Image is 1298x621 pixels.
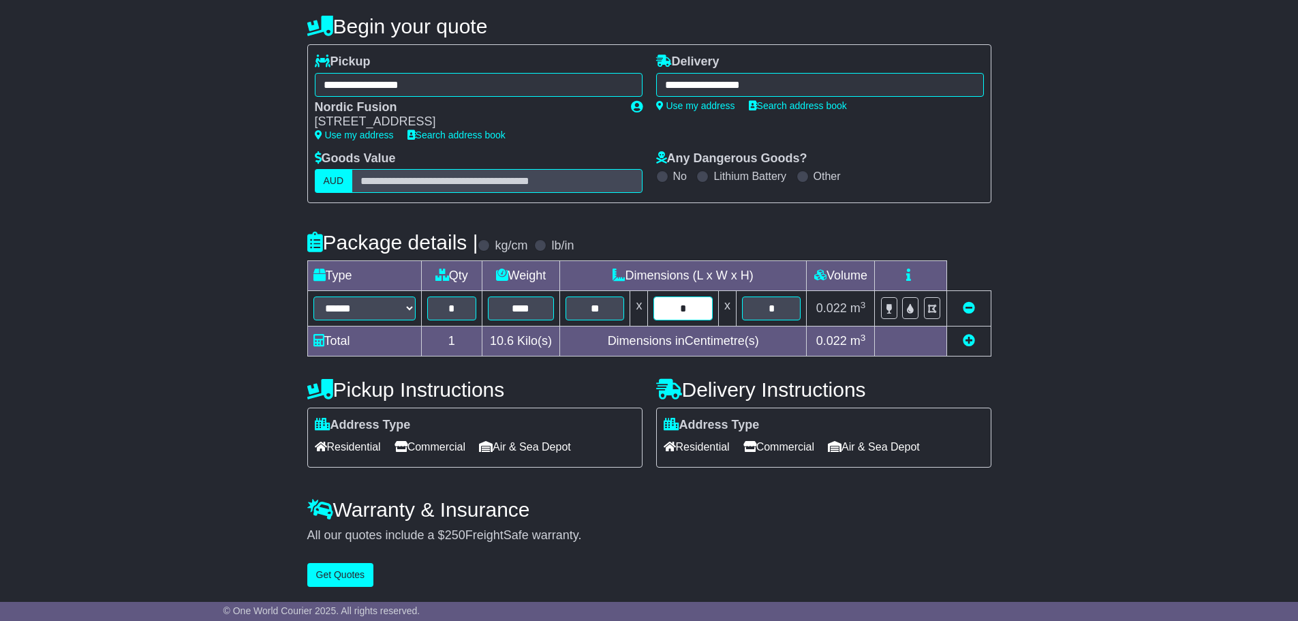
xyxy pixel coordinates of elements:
label: AUD [315,169,353,193]
span: m [850,301,866,315]
td: Kilo(s) [482,327,559,357]
sup: 3 [861,333,866,343]
td: Total [307,327,421,357]
label: kg/cm [495,239,527,254]
td: 1 [421,327,482,357]
button: Get Quotes [307,563,374,587]
label: Any Dangerous Goods? [656,151,807,166]
label: lb/in [551,239,574,254]
a: Search address book [407,130,506,140]
td: Weight [482,261,559,291]
h4: Begin your quote [307,15,991,37]
label: No [673,170,687,183]
span: 10.6 [490,334,514,348]
span: Commercial [395,436,465,457]
label: Goods Value [315,151,396,166]
span: Air & Sea Depot [479,436,571,457]
span: © One World Courier 2025. All rights reserved. [223,605,420,616]
td: x [630,291,648,327]
span: m [850,334,866,348]
span: Commercial [743,436,814,457]
span: Air & Sea Depot [828,436,920,457]
div: Nordic Fusion [315,100,617,115]
td: Dimensions (L x W x H) [559,261,807,291]
span: 0.022 [816,334,847,348]
td: Type [307,261,421,291]
span: 0.022 [816,301,847,315]
h4: Warranty & Insurance [307,498,991,521]
label: Address Type [664,418,760,433]
td: Dimensions in Centimetre(s) [559,327,807,357]
a: Remove this item [963,301,975,315]
label: Address Type [315,418,411,433]
h4: Package details | [307,231,478,254]
td: Volume [807,261,875,291]
h4: Pickup Instructions [307,378,643,401]
a: Search address book [749,100,847,111]
label: Pickup [315,55,371,70]
label: Delivery [656,55,720,70]
span: Residential [315,436,381,457]
td: Qty [421,261,482,291]
sup: 3 [861,300,866,310]
a: Use my address [315,130,394,140]
a: Add new item [963,334,975,348]
span: Residential [664,436,730,457]
label: Other [814,170,841,183]
h4: Delivery Instructions [656,378,991,401]
span: 250 [445,528,465,542]
div: [STREET_ADDRESS] [315,115,617,130]
a: Use my address [656,100,735,111]
div: All our quotes include a $ FreightSafe warranty. [307,528,991,543]
label: Lithium Battery [713,170,786,183]
td: x [718,291,736,327]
